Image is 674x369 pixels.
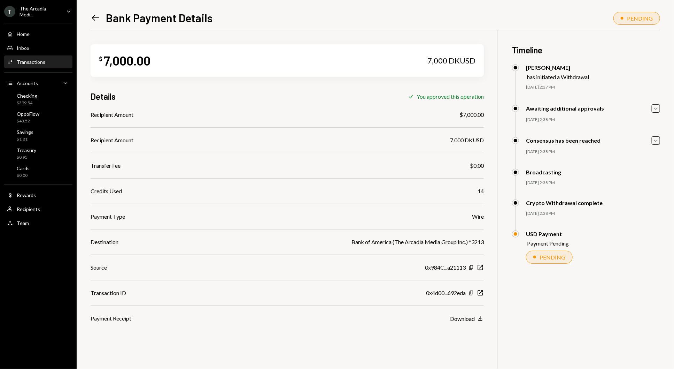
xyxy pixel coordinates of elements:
[526,117,660,123] div: [DATE] 2:38 PM
[540,254,565,261] div: PENDING
[17,206,40,212] div: Recipients
[104,53,150,68] div: 7,000.00
[459,111,484,119] div: $7,000.00
[4,189,72,201] a: Rewards
[4,127,72,144] a: Savings$1.81
[17,100,37,106] div: $399.54
[526,211,660,217] div: [DATE] 2:38 PM
[106,11,212,25] h1: Bank Payment Details
[91,161,121,170] div: Transfer Fee
[17,129,33,135] div: Savings
[20,6,61,17] div: The Arcadia Medi...
[91,238,118,246] div: Destination
[17,136,33,142] div: $1.81
[17,192,36,198] div: Rewards
[17,155,36,160] div: $0.95
[4,42,72,54] a: Inbox
[17,165,30,171] div: Cards
[450,315,475,322] div: Download
[427,56,475,66] div: 7,000 DKUSD
[351,238,484,246] div: Bank of America (The Arcadia Media Group Inc.) *3213
[4,28,72,40] a: Home
[91,263,107,272] div: Source
[527,240,569,247] div: Payment Pending
[478,187,484,195] div: 14
[91,187,122,195] div: Credits Used
[425,263,466,272] div: 0x984C...a21113
[4,203,72,215] a: Recipients
[512,44,660,56] h3: Timeline
[17,59,45,65] div: Transactions
[17,93,37,99] div: Checking
[4,217,72,229] a: Team
[526,180,660,186] div: [DATE] 2:38 PM
[4,109,72,126] a: OppoFlow$43.52
[526,84,660,90] div: [DATE] 2:37 PM
[526,169,561,175] div: Broadcasting
[426,289,466,297] div: 0x4d00...692eda
[4,77,72,89] a: Accounts
[4,91,72,107] a: Checking$399.54
[17,220,29,226] div: Team
[526,231,569,237] div: USD Payment
[450,315,484,323] button: Download
[527,74,589,80] div: has initiated a Withdrawal
[4,55,72,68] a: Transactions
[91,111,133,119] div: Recipient Amount
[91,136,133,144] div: Recipient Amount
[526,64,589,71] div: [PERSON_NAME]
[526,105,604,112] div: Awaiting additional approvals
[4,145,72,162] a: Treasury$0.95
[91,289,126,297] div: Transaction ID
[91,91,116,102] h3: Details
[450,136,484,144] div: 7,000 DKUSD
[526,137,601,144] div: Consensus has been reached
[4,163,72,180] a: Cards$0.00
[17,118,39,124] div: $43.52
[91,314,131,323] div: Payment Receipt
[470,161,484,170] div: $0.00
[526,199,603,206] div: Crypto Withdrawal complete
[472,212,484,221] div: Wire
[17,111,39,117] div: OppoFlow
[99,55,102,62] div: $
[627,15,653,22] div: PENDING
[4,6,15,17] div: T
[17,80,38,86] div: Accounts
[417,93,484,100] div: You approved this operation
[17,147,36,153] div: Treasury
[17,31,30,37] div: Home
[91,212,125,221] div: Payment Type
[17,45,29,51] div: Inbox
[526,149,660,155] div: [DATE] 2:38 PM
[17,173,30,179] div: $0.00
